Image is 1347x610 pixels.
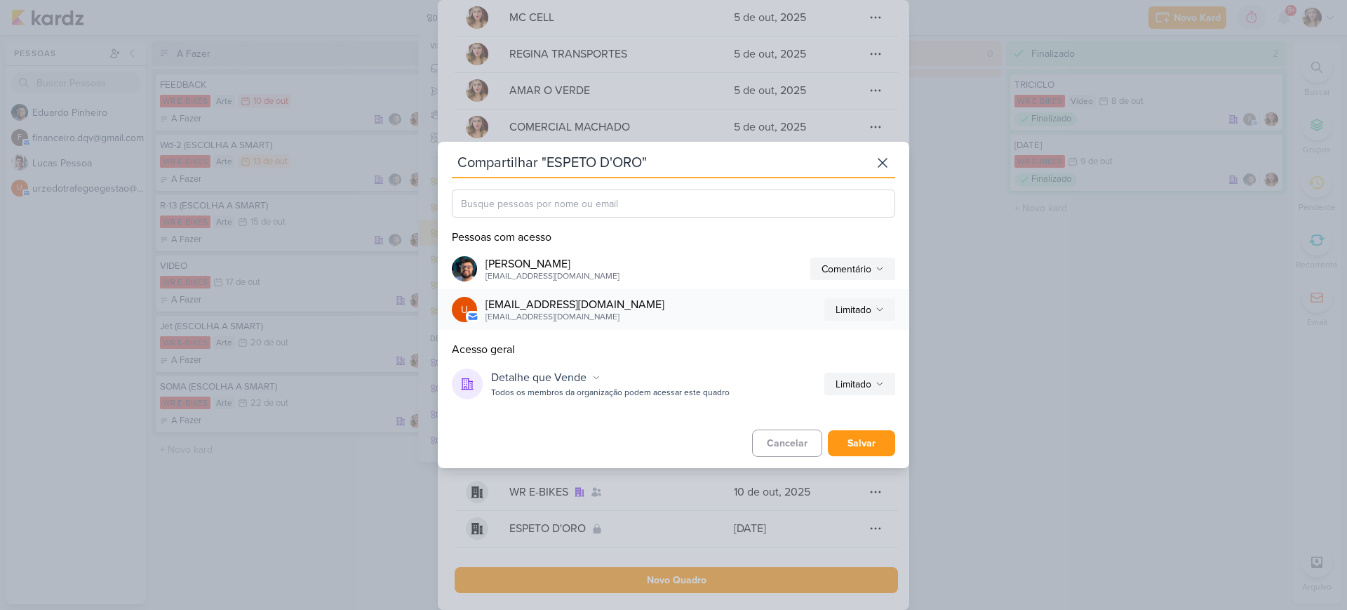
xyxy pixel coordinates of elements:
[810,258,895,280] button: Comentário
[452,153,870,173] div: Compartilhar "ESPETO D'ORO"
[836,377,871,392] div: Limitado
[824,298,895,321] button: Limitado
[461,303,468,317] p: u
[824,373,895,395] button: Limitado
[491,369,587,386] div: Detalhe que Vende
[485,256,805,272] div: [PERSON_NAME]
[485,366,606,389] button: Detalhe que Vende
[485,296,819,313] div: [EMAIL_ADDRESS][DOMAIN_NAME]
[452,297,477,322] div: urzedotrafegoegestao@gmail.com
[452,229,895,246] div: Pessoas com acesso
[828,430,895,456] button: Salvar
[491,386,813,402] div: Todos os membros da organização podem acessar este quadro
[836,303,871,317] div: Limitado
[485,310,819,323] div: [EMAIL_ADDRESS][DOMAIN_NAME]
[452,190,895,218] input: Busque pessoas por nome ou email
[752,430,822,457] button: Cancelar
[452,256,477,281] img: Eduardo Pinheiro
[822,262,871,277] div: Comentário
[452,341,895,358] div: Acesso geral
[485,270,805,282] div: [EMAIL_ADDRESS][DOMAIN_NAME]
